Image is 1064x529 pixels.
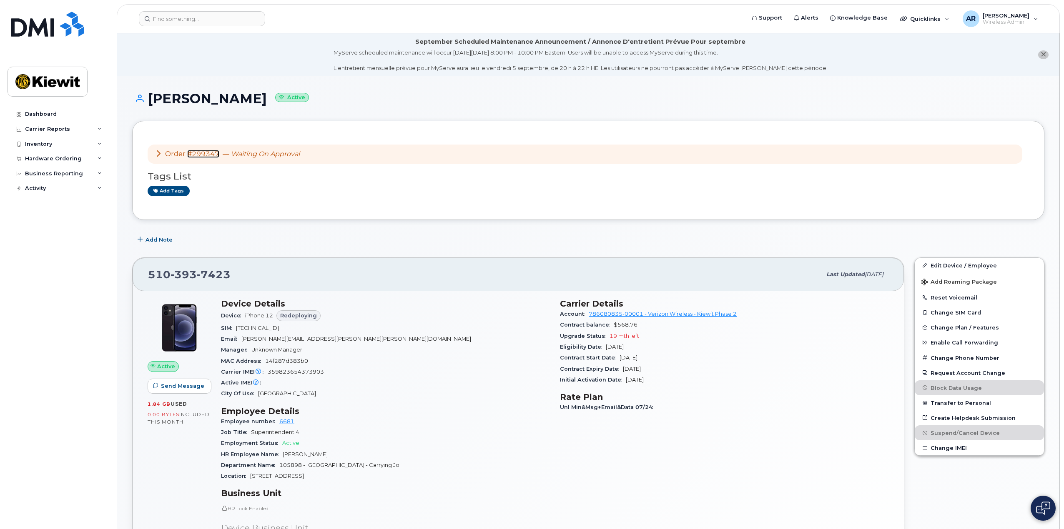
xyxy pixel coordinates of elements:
[148,186,190,196] a: Add tags
[280,312,317,319] span: Redeploying
[148,268,231,281] span: 510
[915,320,1044,335] button: Change Plan / Features
[921,279,997,287] span: Add Roaming Package
[560,333,610,339] span: Upgrade Status
[245,312,273,319] span: iPhone 12
[915,350,1044,365] button: Change Phone Number
[221,347,251,353] span: Manager
[265,379,271,386] span: —
[221,358,265,364] span: MAC Address
[161,382,204,390] span: Send Message
[132,232,180,247] button: Add Note
[221,505,550,512] p: HR Lock Enabled
[148,412,179,417] span: 0.00 Bytes
[171,401,187,407] span: used
[221,488,550,498] h3: Business Unit
[221,325,236,331] span: SIM
[626,377,644,383] span: [DATE]
[931,339,998,346] span: Enable Call Forwarding
[251,429,299,435] span: Superintendent 4
[915,335,1044,350] button: Enable Call Forwarding
[231,150,300,158] em: Waiting On Approval
[620,354,637,361] span: [DATE]
[915,395,1044,410] button: Transfer to Personal
[221,462,279,468] span: Department Name
[560,311,589,317] span: Account
[221,336,241,342] span: Email
[157,362,175,370] span: Active
[221,418,279,424] span: Employee number
[915,410,1044,425] a: Create Helpdesk Submission
[614,322,637,328] span: $568.76
[146,236,173,244] span: Add Note
[915,380,1044,395] button: Block Data Usage
[283,451,328,457] span: [PERSON_NAME]
[610,333,639,339] span: 19 mth left
[415,37,745,46] div: September Scheduled Maintenance Announcement / Annonce D'entretient Prévue Pour septembre
[258,390,316,397] span: [GEOGRAPHIC_DATA]
[148,379,211,394] button: Send Message
[268,369,324,375] span: 359823654373903
[171,268,197,281] span: 393
[915,258,1044,273] a: Edit Device / Employee
[223,150,300,158] span: —
[279,418,294,424] a: 6681
[915,305,1044,320] button: Change SIM Card
[221,299,550,309] h3: Device Details
[221,429,251,435] span: Job Title
[279,462,399,468] span: 105898 - [GEOGRAPHIC_DATA] - Carrying Jo
[221,312,245,319] span: Device
[154,303,204,353] img: iPhone_12.jpg
[165,150,186,158] span: Order
[915,273,1044,290] button: Add Roaming Package
[221,451,283,457] span: HR Employee Name
[560,299,889,309] h3: Carrier Details
[148,171,1029,182] h3: Tags List
[221,369,268,375] span: Carrier IMEI
[826,271,865,277] span: Last updated
[132,91,1044,106] h1: [PERSON_NAME]
[275,93,309,102] small: Active
[1036,502,1050,515] img: Open chat
[236,325,279,331] span: [TECHNICAL_ID]
[865,271,883,277] span: [DATE]
[334,49,828,72] div: MyServe scheduled maintenance will occur [DATE][DATE] 8:00 PM - 10:00 PM Eastern. Users will be u...
[221,473,250,479] span: Location
[221,390,258,397] span: City Of Use
[560,392,889,402] h3: Rate Plan
[250,473,304,479] span: [STREET_ADDRESS]
[560,366,623,372] span: Contract Expiry Date
[560,377,626,383] span: Initial Activation Date
[241,336,471,342] span: [PERSON_NAME][EMAIL_ADDRESS][PERSON_NAME][PERSON_NAME][DOMAIN_NAME]
[606,344,624,350] span: [DATE]
[221,406,550,416] h3: Employee Details
[251,347,302,353] span: Unknown Manager
[560,322,614,328] span: Contract balance
[623,366,641,372] span: [DATE]
[265,358,308,364] span: 14f287d383b0
[221,379,265,386] span: Active IMEI
[915,440,1044,455] button: Change IMEI
[148,401,171,407] span: 1.84 GB
[915,425,1044,440] button: Suspend/Cancel Device
[187,150,219,158] a: #299347
[560,344,606,350] span: Eligibility Date
[221,440,282,446] span: Employment Status
[931,430,1000,436] span: Suspend/Cancel Device
[197,268,231,281] span: 7423
[1038,50,1049,59] button: close notification
[589,311,737,317] a: 786080835-00001 - Verizon Wireless - Kiewit Phase 2
[560,404,657,410] span: Unl Min&Msg+Email&Data 07/24
[560,354,620,361] span: Contract Start Date
[915,290,1044,305] button: Reset Voicemail
[282,440,299,446] span: Active
[931,324,999,331] span: Change Plan / Features
[915,365,1044,380] button: Request Account Change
